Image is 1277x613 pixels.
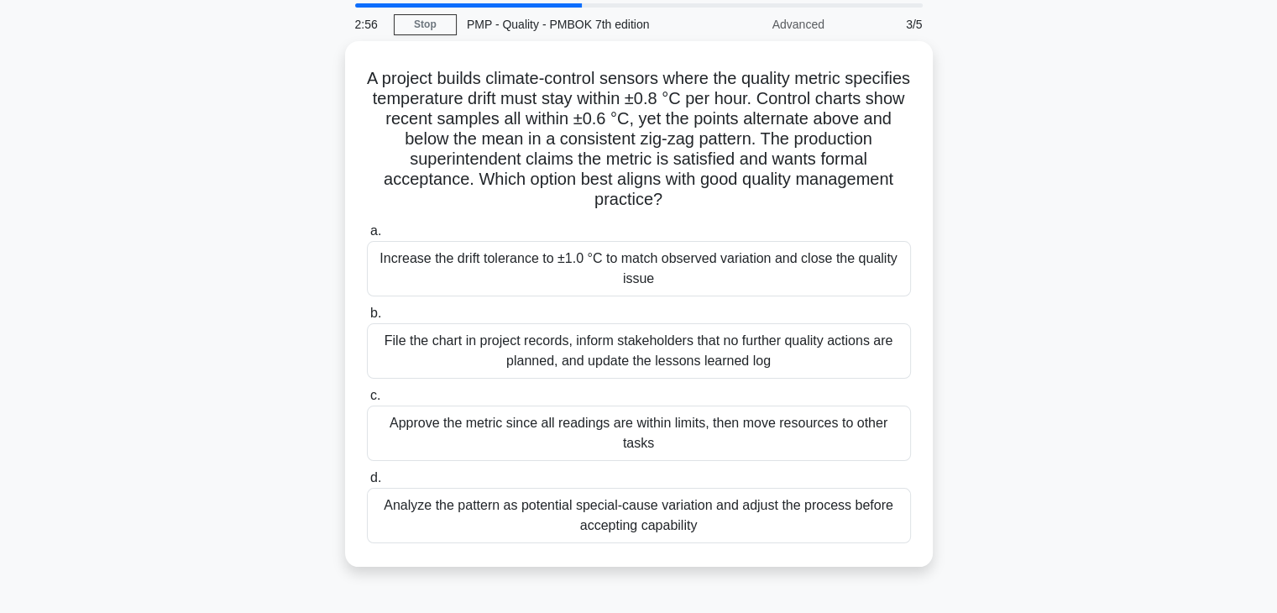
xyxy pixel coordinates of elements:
div: 3/5 [835,8,933,41]
div: Increase the drift tolerance to ±1.0 °C to match observed variation and close the quality issue [367,241,911,296]
div: Advanced [688,8,835,41]
div: 2:56 [345,8,394,41]
span: a. [370,223,381,238]
h5: A project builds climate-control sensors where the quality metric specifies temperature drift mus... [365,68,913,211]
span: c. [370,388,380,402]
a: Stop [394,14,457,35]
div: File the chart in project records, inform stakeholders that no further quality actions are planne... [367,323,911,379]
div: PMP - Quality - PMBOK 7th edition [457,8,688,41]
span: d. [370,470,381,485]
span: b. [370,306,381,320]
div: Analyze the pattern as potential special-cause variation and adjust the process before accepting ... [367,488,911,543]
div: Approve the metric since all readings are within limits, then move resources to other tasks [367,406,911,461]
